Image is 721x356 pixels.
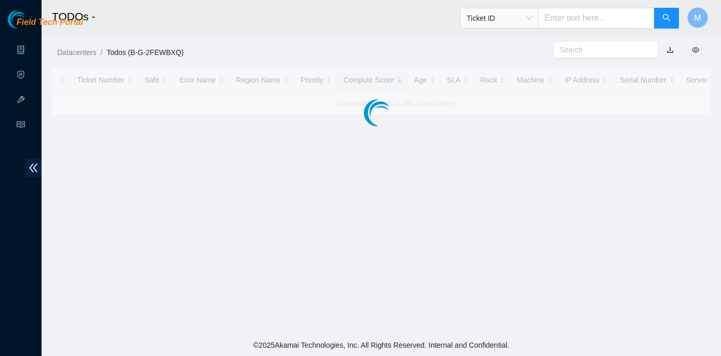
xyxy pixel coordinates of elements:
[654,8,679,29] button: search
[106,48,184,57] a: Todos (B-G-2FEWBXQ)
[8,19,83,32] a: Akamai TechnologiesField Tech Portal
[538,8,655,29] input: Enter text here...
[662,13,671,23] span: search
[17,116,25,136] span: read
[25,158,42,177] span: double-left
[560,44,644,56] input: Search
[694,11,701,24] span: M
[57,48,96,57] a: Datacenters
[467,10,532,26] span: Ticket ID
[692,46,699,53] span: eye
[100,48,102,57] span: /
[659,42,682,58] button: download
[17,18,83,28] span: Field Tech Portal
[8,10,52,29] img: Akamai Technologies
[42,334,721,356] footer: © 2025 Akamai Technologies, Inc. All Rights Reserved. Internal and Confidential.
[687,7,708,28] button: M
